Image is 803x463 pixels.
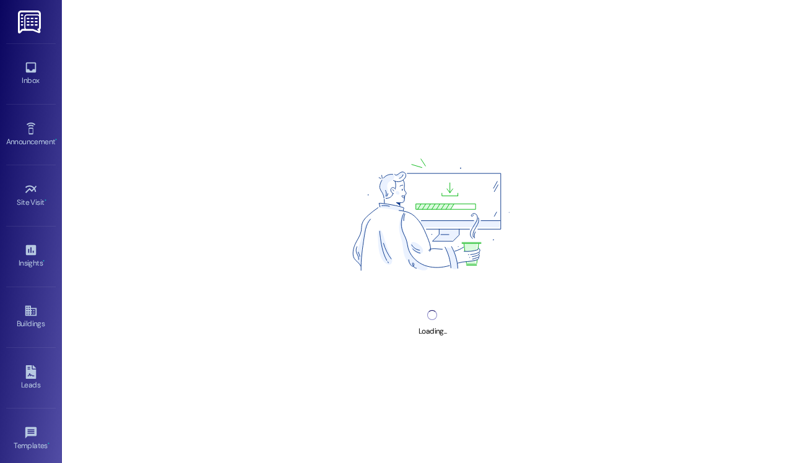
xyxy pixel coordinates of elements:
span: • [45,196,46,205]
a: Buildings [6,300,56,334]
a: Inbox [6,57,56,90]
span: • [48,439,50,448]
img: ResiDesk Logo [18,11,43,33]
a: Site Visit • [6,179,56,212]
a: Templates • [6,422,56,456]
a: Insights • [6,240,56,273]
div: Loading... [419,325,446,338]
span: • [43,257,45,266]
span: • [55,136,57,144]
a: Leads [6,361,56,395]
